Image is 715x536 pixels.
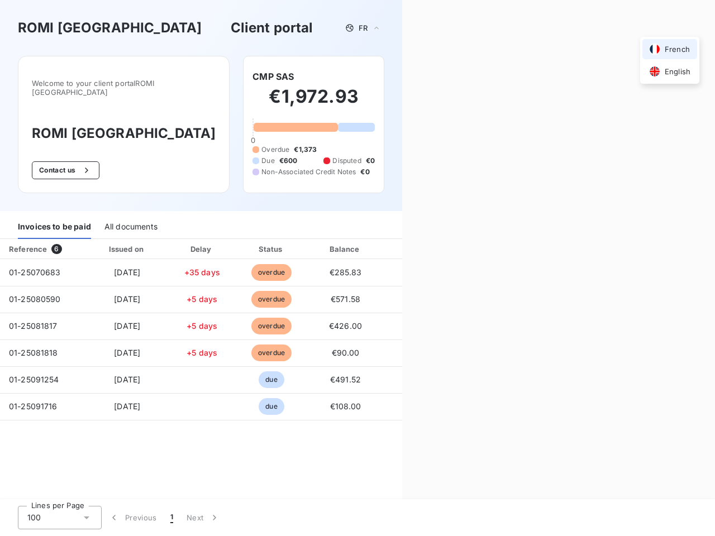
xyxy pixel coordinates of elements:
span: €491.52 [330,375,361,384]
span: FR [359,23,368,32]
span: €571.58 [331,294,360,304]
span: overdue [251,291,292,308]
span: 01-25081817 [9,321,58,331]
span: Overdue [261,145,289,155]
span: [DATE] [114,321,140,331]
span: due [259,398,284,415]
button: Previous [102,506,164,529]
span: 01-25091716 [9,401,58,411]
span: +5 days [187,294,217,304]
div: All documents [104,216,158,239]
span: 01-25070683 [9,267,61,277]
span: €108.00 [330,401,361,411]
span: 01-25091254 [9,375,59,384]
span: [DATE] [114,267,140,277]
span: €1,373 [294,145,317,155]
span: Disputed [332,156,361,166]
div: PDF [387,243,443,255]
span: €0 [366,156,375,166]
div: Invoices to be paid [18,216,91,239]
span: €285.83 [330,267,362,277]
span: 0 [251,136,255,145]
h3: ROMI [GEOGRAPHIC_DATA] [18,18,202,38]
div: Balance [309,243,382,255]
span: Non-Associated Credit Notes [261,167,356,177]
div: Delay [170,243,234,255]
div: Issued on [89,243,166,255]
span: 6 [51,244,61,254]
button: Next [180,506,227,529]
span: Welcome to your client portal ROMI [GEOGRAPHIC_DATA] [32,79,216,97]
span: €600 [279,156,298,166]
span: [DATE] [114,294,140,304]
span: 01-25080590 [9,294,61,304]
span: 1 [170,512,173,523]
h2: €1,972.93 [252,85,375,119]
span: +5 days [187,348,217,357]
span: overdue [251,264,292,281]
span: Due [261,156,274,166]
span: [DATE] [114,348,140,357]
span: +5 days [187,321,217,331]
div: Reference [9,245,47,253]
span: [DATE] [114,375,140,384]
span: overdue [251,318,292,334]
span: due [259,371,284,388]
h3: Client portal [231,18,313,38]
button: 1 [164,506,180,529]
span: [DATE] [114,401,140,411]
span: overdue [251,344,292,361]
div: Status [239,243,305,255]
h3: ROMI [GEOGRAPHIC_DATA] [32,123,216,143]
span: €90.00 [332,348,360,357]
h6: CMP SAS [252,70,294,83]
span: 01-25081818 [9,348,58,357]
span: +35 days [184,267,220,277]
span: 100 [27,512,41,523]
span: €426.00 [329,321,362,331]
span: €0 [360,167,369,177]
button: Contact us [32,161,99,179]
